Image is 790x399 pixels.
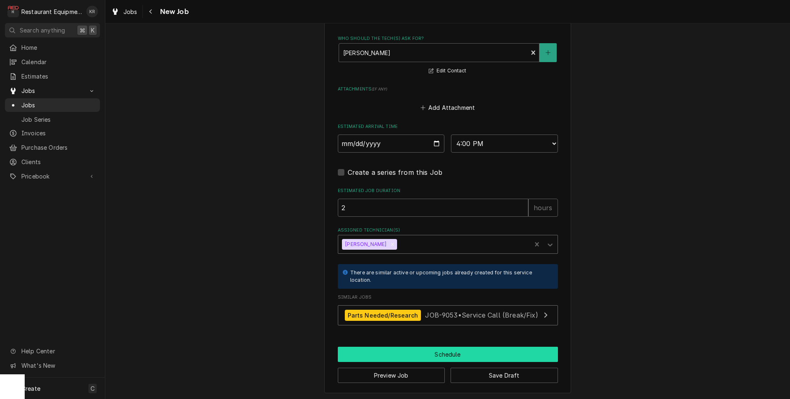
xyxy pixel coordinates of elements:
[21,385,40,392] span: Create
[546,50,551,56] svg: Create New Contact
[338,227,558,234] label: Assigned Technician(s)
[5,344,100,358] a: Go to Help Center
[7,6,19,17] div: Restaurant Equipment Diagnostics's Avatar
[91,26,95,35] span: K
[5,169,100,183] a: Go to Pricebook
[528,199,558,217] div: hours
[86,6,98,17] div: KR
[5,41,100,54] a: Home
[158,6,189,17] span: New Job
[338,135,445,153] input: Date
[86,6,98,17] div: Kelli Robinette's Avatar
[21,86,84,95] span: Jobs
[338,368,445,383] button: Preview Job
[451,135,558,153] select: Time Select
[338,347,558,362] div: Button Group Row
[338,35,558,76] div: Who should the tech(s) ask for?
[338,86,558,93] label: Attachments
[21,158,96,166] span: Clients
[338,305,558,325] a: View Job
[372,87,387,91] span: ( if any )
[388,239,397,250] div: Remove Kaleb Lewis
[21,72,96,81] span: Estimates
[5,55,100,69] a: Calendar
[451,368,558,383] button: Save Draft
[144,5,158,18] button: Navigate back
[425,311,538,319] span: JOB-9053 • Service Call (Break/Fix)
[338,294,558,301] span: Similar Jobs
[5,70,100,83] a: Estimates
[345,310,421,321] div: Parts Needed/Research
[21,143,96,152] span: Purchase Orders
[5,113,100,126] a: Job Series
[20,26,65,35] span: Search anything
[338,188,558,194] label: Estimated Job Duration
[348,167,443,177] label: Create a series from this Job
[5,23,100,37] button: Search anything⌘K
[338,123,558,130] label: Estimated Arrival Time
[123,7,137,16] span: Jobs
[21,361,95,370] span: What's New
[428,66,467,76] button: Edit Contact
[5,126,100,140] a: Invoices
[419,102,476,113] button: Add Attachment
[5,141,100,154] a: Purchase Orders
[338,86,558,113] div: Attachments
[338,362,558,383] div: Button Group Row
[5,84,100,97] a: Go to Jobs
[21,7,82,16] div: Restaurant Equipment Diagnostics
[338,227,558,254] div: Assigned Technician(s)
[539,43,557,62] button: Create New Contact
[338,188,558,217] div: Estimated Job Duration
[21,58,96,66] span: Calendar
[338,294,558,329] div: Similar Jobs
[338,123,558,153] div: Estimated Arrival Time
[91,384,95,393] span: C
[21,43,96,52] span: Home
[21,129,96,137] span: Invoices
[338,347,558,383] div: Button Group
[79,26,85,35] span: ⌘
[5,359,100,372] a: Go to What's New
[21,101,96,109] span: Jobs
[108,5,141,19] a: Jobs
[350,269,550,284] div: There are similar active or upcoming jobs already created for this service location.
[342,239,388,250] div: [PERSON_NAME]
[21,115,96,124] span: Job Series
[21,347,95,355] span: Help Center
[5,98,100,112] a: Jobs
[338,35,558,42] label: Who should the tech(s) ask for?
[338,347,558,362] button: Schedule
[7,6,19,17] div: R
[21,172,84,181] span: Pricebook
[5,155,100,169] a: Clients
